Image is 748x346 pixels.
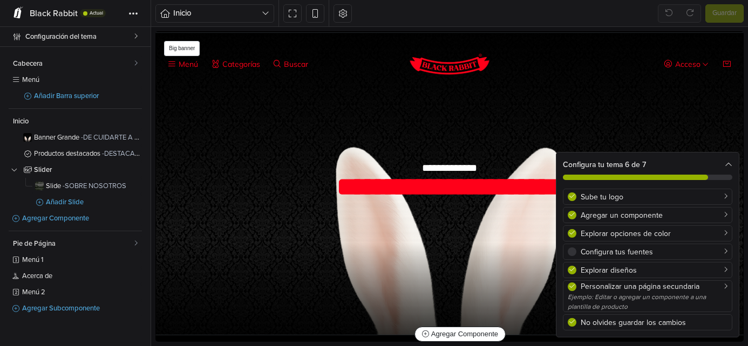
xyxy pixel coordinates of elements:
[9,10,44,25] span: Big banner
[259,295,350,310] button: Agregar Componente
[11,272,20,280] img: 32
[46,183,142,190] span: Slide
[458,266,476,284] a: Editar
[581,210,727,221] div: Agregar un componente
[90,11,103,16] span: Actual
[115,25,155,41] button: Buscar
[9,162,142,178] a: Slider
[34,93,142,100] span: Añadir Barra superior
[9,210,142,226] a: Agregar Componente
[9,252,142,268] a: Menú 1
[9,300,142,316] a: Agregar Subcomponente
[581,191,727,203] div: Sube tu logo
[173,7,262,19] span: Inicio
[712,8,737,19] span: Guardar
[10,25,45,41] button: Menú
[581,246,727,258] div: Configura tus fuentes
[581,317,727,328] div: No olvides guardar los cambios
[23,133,32,142] img: 32
[22,215,142,222] span: Agregar Componente
[32,178,142,194] a: Slide -SOBRE NOSOTROS
[563,189,732,205] a: Sube tu logo
[30,8,78,19] span: Black Rabbit
[555,266,574,284] a: Mover hacia abajo
[22,289,142,296] span: Menú 2
[476,266,494,284] a: Duplicar
[81,133,165,142] span: - DE CUIDARTE A TI MISMO
[9,72,142,88] a: Menú
[67,29,105,37] div: Categorías
[581,228,727,239] div: Explorar opciones de color
[494,266,513,284] a: Ocultar
[520,29,545,37] div: Acceso
[102,149,149,158] span: - DESTACADOS
[581,281,727,292] div: Personalizar una página secundaria
[22,305,142,312] span: Agregar Subcomponente
[35,182,44,190] img: 32
[34,167,142,174] span: Slider
[9,88,142,104] a: Añadir Barra superior
[34,134,142,141] span: Banner Grande
[9,268,142,284] a: Acerca de
[13,118,142,125] span: Inicio
[23,29,43,37] div: Menú
[9,284,142,300] a: Menú 2
[13,60,134,67] span: Cabecera
[513,266,531,284] a: Eliminar
[581,265,727,276] div: Explorar diseños
[267,299,343,307] span: Agregar Componente
[128,29,153,37] div: Buscar
[155,4,274,23] button: Inicio
[13,240,134,247] span: Pie de Página
[251,19,337,46] img: Black Rabbit
[556,153,739,186] div: Configura tu tema 6 de 7
[565,25,579,41] button: Carro
[22,257,142,264] span: Menú 1
[9,56,142,72] a: Cabecera
[9,236,142,252] a: Pie de Página
[46,199,142,206] span: Añadir Slide
[53,25,106,41] button: Categorías
[563,159,732,170] div: Configura tu tema 6 de 7
[506,25,556,41] button: Acceso
[705,4,744,23] button: Guardar
[9,146,142,162] a: Productos destacados -DESTACADOS
[34,150,142,157] span: Productos destacados
[22,77,142,84] span: Menú
[63,182,126,190] span: - SOBRE NOSOTROS
[568,292,727,312] div: Ejemplo: Editar o agregar un componente a una plantilla de producto
[22,273,142,280] span: Acerca de
[21,194,142,210] a: Añadir Slide
[25,29,134,44] span: Configuración del tema
[9,129,142,146] a: Banner Grande -DE CUIDARTE A TI MISMO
